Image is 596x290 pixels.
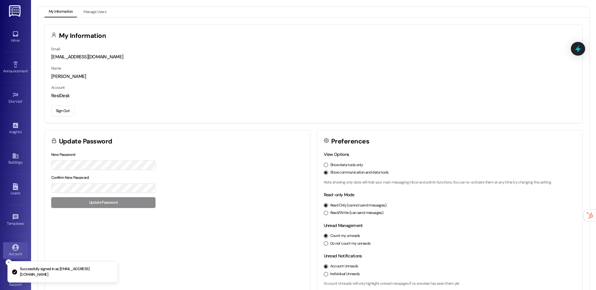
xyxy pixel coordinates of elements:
div: [PERSON_NAME] [51,73,576,80]
a: Support [3,273,28,289]
h3: Update Password [59,138,112,145]
a: Templates • [3,212,28,229]
label: Count my unreads [330,233,360,239]
label: Name [51,66,61,71]
label: Email [51,47,60,52]
button: Close toast [6,259,12,265]
a: Leads [3,181,28,198]
span: • [28,68,29,72]
div: ResiDesk [51,93,576,99]
a: Site Visit • [3,90,28,106]
label: New Password [51,152,75,157]
label: Show data tools only [330,162,363,168]
img: ResiDesk Logo [9,5,22,17]
a: Buildings [3,151,28,167]
button: My Information [44,7,77,17]
p: Note: showing only data will hide your main messaging inbox and admin functions. You can re-activ... [324,180,576,185]
p: 'Account Unreads' will only highlight unread messages if no one else has seen them yet. [324,281,576,287]
label: Read-only Mode [324,192,354,197]
label: Do not count my unreads [330,241,371,247]
label: Unread Notifications [324,253,362,259]
label: Show communication and data tools [330,170,389,175]
label: Individual Unreads [330,271,360,277]
a: Inbox [3,29,28,45]
p: Successfully signed in as [EMAIL_ADDRESS][DOMAIN_NAME] [20,266,113,277]
a: Insights • [3,120,28,137]
h3: My Information [59,33,106,39]
label: Read Only (cannot send messages) [330,203,386,208]
button: Sign Out [51,106,74,116]
button: Manage Users [79,7,111,17]
div: [EMAIL_ADDRESS][DOMAIN_NAME] [51,54,576,60]
label: Account [51,85,65,90]
label: View Options [324,152,349,157]
h3: Preferences [331,138,369,145]
label: Unread Management [324,223,363,228]
label: Account Unreads [330,264,358,269]
span: • [21,129,22,133]
label: Confirm New Password [51,175,89,180]
label: Read/Write (can send messages) [330,210,384,216]
span: • [22,98,23,103]
a: Account [3,242,28,259]
span: • [24,220,25,225]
